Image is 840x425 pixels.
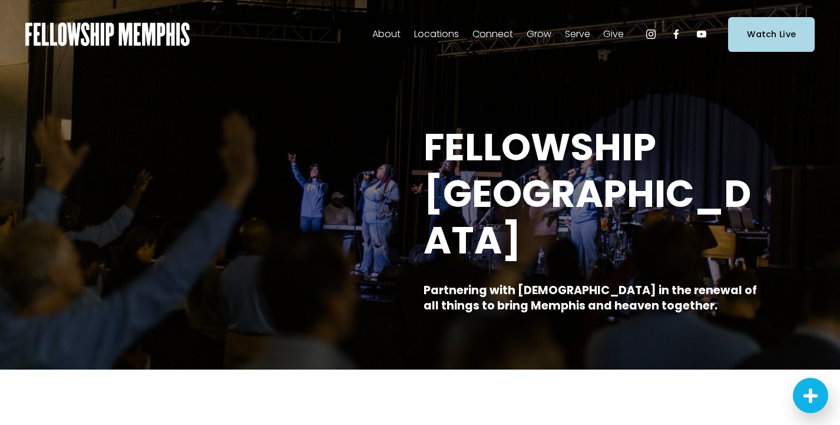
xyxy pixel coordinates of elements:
a: Instagram [645,28,657,40]
a: folder dropdown [603,25,624,44]
a: folder dropdown [565,25,590,44]
a: folder dropdown [372,25,401,44]
a: YouTube [696,28,707,40]
span: About [372,26,401,43]
img: Fellowship Memphis [25,22,190,46]
a: Watch Live [728,17,815,52]
strong: Partnering with [DEMOGRAPHIC_DATA] in the renewal of all things to bring Memphis and heaven toget... [424,282,759,314]
strong: FELLOWSHIP [GEOGRAPHIC_DATA] [424,121,751,266]
span: Give [603,26,624,43]
span: Serve [565,26,590,43]
a: Facebook [670,28,682,40]
span: Locations [414,26,459,43]
span: Connect [472,26,513,43]
a: folder dropdown [414,25,459,44]
a: folder dropdown [527,25,551,44]
span: Grow [527,26,551,43]
a: folder dropdown [472,25,513,44]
